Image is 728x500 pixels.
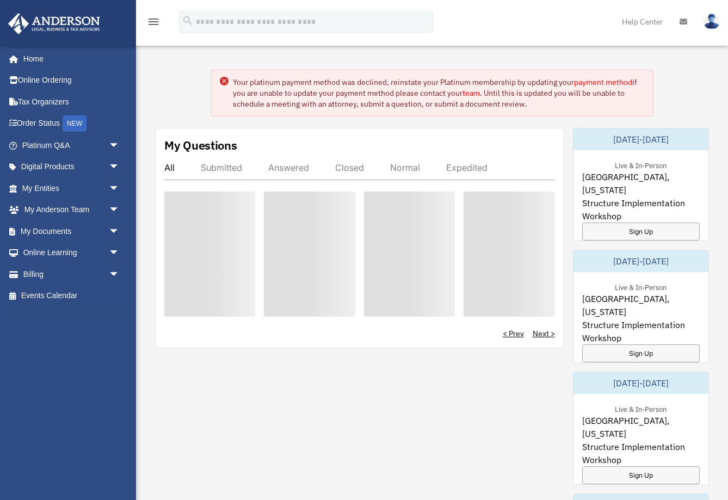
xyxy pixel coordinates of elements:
div: [DATE]-[DATE] [573,372,709,394]
a: menu [147,19,160,28]
span: Structure Implementation Workshop [582,196,700,223]
a: Order StatusNEW [8,113,136,135]
div: Your platinum payment method was declined, reinstate your Platinum membership by updating your if... [233,77,644,109]
span: arrow_drop_down [109,242,131,264]
span: arrow_drop_down [109,263,131,286]
a: Events Calendar [8,285,136,307]
a: Home [8,48,131,70]
div: [DATE]-[DATE] [573,128,709,150]
div: All [164,162,175,173]
a: Sign Up [582,223,700,240]
span: arrow_drop_down [109,156,131,178]
div: Live & In-Person [606,159,675,170]
span: [GEOGRAPHIC_DATA], [US_STATE] [582,292,700,318]
a: Digital Productsarrow_drop_down [8,156,136,178]
a: My Documentsarrow_drop_down [8,220,136,242]
span: [GEOGRAPHIC_DATA], [US_STATE] [582,414,700,440]
i: menu [147,15,160,28]
span: Structure Implementation Workshop [582,440,700,466]
div: Normal [390,162,420,173]
div: NEW [63,115,87,132]
span: arrow_drop_down [109,177,131,200]
a: Online Learningarrow_drop_down [8,242,136,264]
i: search [182,15,194,27]
span: arrow_drop_down [109,199,131,221]
div: Submitted [201,162,242,173]
div: Closed [335,162,364,173]
div: Live & In-Person [606,403,675,414]
a: Sign Up [582,466,700,484]
a: Next > [533,328,555,339]
span: arrow_drop_down [109,220,131,243]
a: Tax Organizers [8,91,136,113]
a: Platinum Q&Aarrow_drop_down [8,134,136,156]
img: Anderson Advisors Platinum Portal [5,13,103,34]
a: Sign Up [582,344,700,362]
span: arrow_drop_down [109,134,131,157]
a: Billingarrow_drop_down [8,263,136,285]
a: < Prev [503,328,524,339]
a: team [462,88,480,98]
div: Live & In-Person [606,281,675,292]
a: Online Ordering [8,70,136,91]
div: Expedited [446,162,488,173]
span: [GEOGRAPHIC_DATA], [US_STATE] [582,170,700,196]
a: My Anderson Teamarrow_drop_down [8,199,136,221]
img: User Pic [704,14,720,29]
span: Structure Implementation Workshop [582,318,700,344]
div: My Questions [164,137,237,153]
a: payment method [574,77,632,87]
a: My Entitiesarrow_drop_down [8,177,136,199]
div: [DATE]-[DATE] [573,250,709,272]
div: Answered [268,162,309,173]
